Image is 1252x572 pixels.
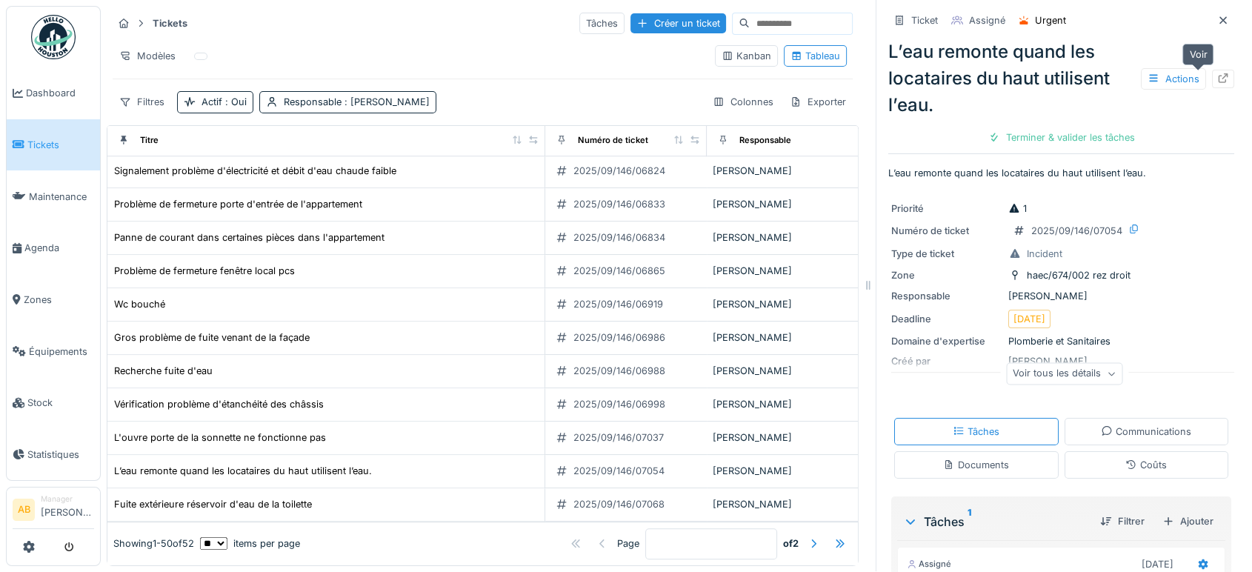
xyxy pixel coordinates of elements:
div: Gros problème de fuite venant de la façade [114,330,310,345]
span: : Oui [222,96,247,107]
div: Filtres [113,91,171,113]
div: Wc bouché [114,297,165,311]
div: Ticket [911,13,938,27]
div: Terminer & valider les tâches [982,127,1141,147]
div: Fuite extérieure réservoir d'eau de la toilette [114,497,312,511]
div: Modèles [113,45,182,67]
div: Responsable [284,95,430,109]
div: items per page [200,536,300,551]
div: Page [617,536,639,551]
div: Deadline [891,312,1002,326]
div: Tâches [579,13,625,34]
div: 2025/09/146/06986 [573,330,665,345]
div: Documents [943,458,1009,472]
div: Showing 1 - 50 of 52 [113,536,194,551]
div: [PERSON_NAME] [713,297,949,311]
div: Manager [41,493,94,505]
div: [PERSON_NAME] [713,264,949,278]
span: Maintenance [29,190,94,204]
div: Tableau [790,49,840,63]
span: Tickets [27,138,94,152]
div: Numéro de ticket [891,224,1002,238]
a: AB Manager[PERSON_NAME] [13,493,94,529]
div: [PERSON_NAME] [713,164,949,178]
p: L’eau remonte quand les locataires du haut utilisent l’eau. [888,166,1234,180]
div: Coûts [1125,458,1167,472]
div: Voir tous les détails [1006,363,1122,385]
div: Exporter [783,91,853,113]
div: 2025/09/146/07037 [573,430,664,445]
div: [PERSON_NAME] [713,464,949,478]
div: Signalement problème d'électricité et débit d'eau chaude faible [114,164,396,178]
div: Responsable [739,134,791,147]
div: 2025/09/146/06919 [573,297,663,311]
span: Équipements [29,345,94,359]
strong: Tickets [147,16,193,30]
div: Communications [1101,425,1191,439]
div: Responsable [891,289,1002,303]
a: Agenda [7,222,100,274]
a: Statistiques [7,429,100,481]
div: Voir [1182,44,1213,65]
div: 2025/09/146/06824 [573,164,665,178]
div: Recherche fuite d'eau [114,364,213,378]
div: Vérification problème d'étanchéité des châssis [114,397,324,411]
div: Actif [202,95,247,109]
a: Équipements [7,325,100,377]
img: Badge_color-CXgf-gQk.svg [31,15,76,59]
div: Urgent [1035,13,1066,27]
div: 2025/09/146/06833 [573,197,665,211]
div: 2025/09/146/06998 [573,397,665,411]
div: Problème de fermeture porte d'entrée de l'appartement [114,197,362,211]
div: 2025/09/146/06988 [573,364,665,378]
div: Tâches [953,425,999,439]
span: : [PERSON_NAME] [342,96,430,107]
div: 2025/09/146/07068 [573,497,665,511]
div: Filtrer [1094,511,1151,531]
strong: of 2 [783,536,799,551]
div: L’eau remonte quand les locataires du haut utilisent l’eau. [114,464,372,478]
div: [PERSON_NAME] [891,289,1231,303]
div: 1 [1008,202,1027,216]
div: [PERSON_NAME] [713,364,949,378]
div: 2025/09/146/06865 [573,264,665,278]
a: Tickets [7,119,100,171]
div: Priorité [891,202,1002,216]
span: Stock [27,396,94,410]
div: Panne de courant dans certaines pièces dans l'appartement [114,230,384,245]
div: Incident [1027,247,1062,261]
div: Zone [891,268,1002,282]
li: [PERSON_NAME] [41,493,94,525]
div: Tâches [903,513,1088,531]
a: Maintenance [7,170,100,222]
div: 2025/09/146/06834 [573,230,665,245]
div: Ajouter [1156,511,1219,531]
div: Titre [140,134,159,147]
span: Zones [24,293,94,307]
div: haec/674/002 rez droit [1027,268,1131,282]
li: AB [13,499,35,521]
span: Statistiques [27,448,94,462]
div: Assigné [969,13,1005,27]
div: 2025/09/146/07054 [1031,224,1122,238]
div: L’eau remonte quand les locataires du haut utilisent l’eau. [888,39,1234,119]
a: Stock [7,377,100,429]
div: Assigné [907,558,951,571]
div: Problème de fermeture fenêtre local pcs [114,264,295,278]
div: Actions [1141,68,1206,90]
div: [PERSON_NAME] [713,197,949,211]
a: Zones [7,274,100,326]
div: Type de ticket [891,247,1002,261]
div: [DATE] [1142,557,1173,571]
div: L'ouvre porte de la sonnette ne fonctionne pas [114,430,326,445]
div: Créer un ticket [630,13,726,33]
div: [PERSON_NAME] [713,430,949,445]
div: 2025/09/146/07054 [573,464,665,478]
div: [PERSON_NAME] [713,397,949,411]
a: Dashboard [7,67,100,119]
div: [PERSON_NAME] [713,330,949,345]
span: Dashboard [26,86,94,100]
div: [PERSON_NAME] [713,230,949,245]
div: Kanban [722,49,771,63]
sup: 1 [968,513,971,531]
